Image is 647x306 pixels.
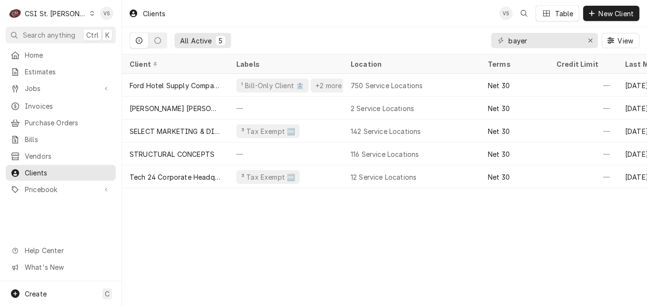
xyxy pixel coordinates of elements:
span: Jobs [25,83,97,93]
div: Ford Hotel Supply Company [130,81,221,91]
span: Clients [25,168,111,178]
div: Net 30 [488,149,510,159]
button: New Client [583,6,639,21]
div: All Active [180,36,212,46]
span: What's New [25,262,110,272]
div: CSI St. Louis's Avatar [9,7,22,20]
div: Table [555,9,574,19]
div: ³ Tax Exempt 🆓 [240,172,296,182]
div: 5 [218,36,223,46]
span: Ctrl [86,30,99,40]
div: VS [100,7,113,20]
span: Help Center [25,245,110,255]
div: 2 Service Locations [351,103,414,113]
a: Purchase Orders [6,115,116,131]
div: Net 30 [488,81,510,91]
div: 12 Service Locations [351,172,416,182]
div: — [549,74,617,97]
div: Net 30 [488,172,510,182]
span: Pricebook [25,184,97,194]
div: — [229,143,343,165]
a: Bills [6,132,116,147]
a: Estimates [6,64,116,80]
a: Go to Help Center [6,243,116,258]
span: Estimates [25,67,111,77]
span: Bills [25,134,111,144]
span: New Client [596,9,636,19]
div: Vicky Stuesse's Avatar [100,7,113,20]
div: 116 Service Locations [351,149,419,159]
a: Home [6,47,116,63]
span: Create [25,290,47,298]
div: Net 30 [488,103,510,113]
div: Tech 24 Corporate Headquarters [130,172,221,182]
div: — [549,165,617,188]
button: Erase input [583,33,598,48]
a: Go to Pricebook [6,182,116,197]
div: Terms [488,59,539,69]
div: — [549,120,617,143]
div: — [229,97,343,120]
div: SELECT MARKETING & DISTRIBUTING [130,126,221,136]
div: VS [499,7,513,20]
div: Labels [236,59,335,69]
div: C [9,7,22,20]
span: Purchase Orders [25,118,111,128]
span: K [105,30,110,40]
div: CSI St. [PERSON_NAME] [25,9,87,19]
div: +2 more [314,81,343,91]
div: STRUCTURAL CONCEPTS [130,149,214,159]
span: Vendors [25,151,111,161]
div: Net 30 [488,126,510,136]
div: — [549,97,617,120]
button: Open search [516,6,532,21]
button: View [602,33,639,48]
a: Go to Jobs [6,81,116,96]
div: Credit Limit [556,59,608,69]
span: Home [25,50,111,60]
a: Vendors [6,148,116,164]
div: [PERSON_NAME] [PERSON_NAME] LaSalle [130,103,221,113]
div: 142 Service Locations [351,126,421,136]
div: ³ Tax Exempt 🆓 [240,126,296,136]
span: Invoices [25,101,111,111]
div: ¹ Bill-Only Client 🏦 [240,81,305,91]
span: View [616,36,635,46]
div: — [549,143,617,165]
span: C [105,289,110,299]
input: Keyword search [508,33,580,48]
a: Go to What's New [6,259,116,275]
a: Clients [6,165,116,181]
div: Vicky Stuesse's Avatar [499,7,513,20]
span: Search anything [23,30,75,40]
div: Location [351,59,473,69]
button: Search anythingCtrlK [6,27,116,43]
div: Client [130,59,219,69]
a: Invoices [6,98,116,114]
div: 750 Service Locations [351,81,423,91]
